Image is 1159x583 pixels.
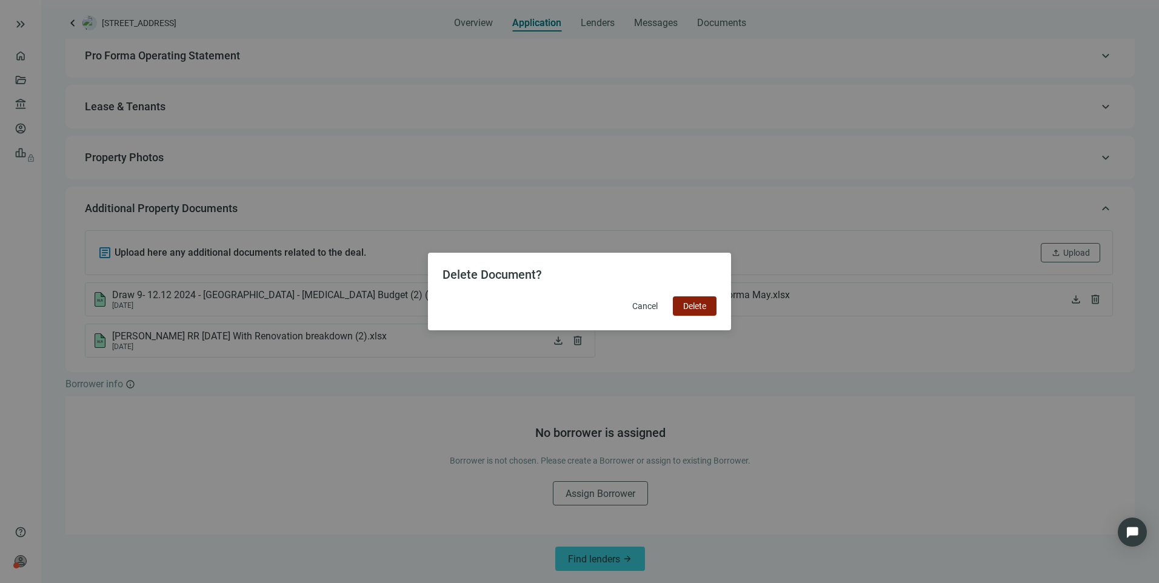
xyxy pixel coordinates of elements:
[673,296,716,316] button: Delete
[443,267,716,282] h2: Delete Document?
[622,296,668,316] button: Cancel
[1118,518,1147,547] div: Open Intercom Messenger
[683,301,706,311] span: Delete
[632,301,658,311] span: Cancel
